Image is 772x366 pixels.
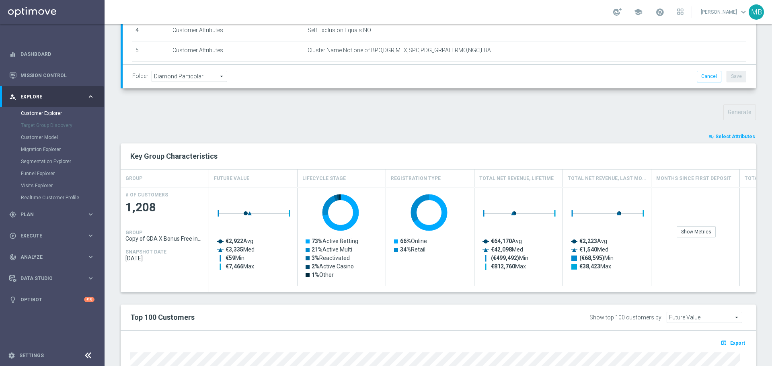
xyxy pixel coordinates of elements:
text: Max [579,263,611,270]
td: Customer Attributes [169,41,304,61]
tspan: 66% [400,238,411,244]
a: Settings [19,353,44,358]
i: lightbulb [9,296,16,303]
text: Min [579,255,614,262]
tspan: 73% [312,238,322,244]
button: Generate [723,104,756,120]
button: track_changes Analyze keyboard_arrow_right [9,254,95,260]
span: keyboard_arrow_down [739,8,748,16]
span: Explore [21,94,87,99]
label: Folder [132,73,148,80]
i: track_changes [9,254,16,261]
span: Select Attributes [715,134,755,139]
tspan: €3,335 [226,246,243,253]
tspan: €42,098 [491,246,512,253]
i: keyboard_arrow_right [87,93,94,100]
tspan: 3% [312,255,319,261]
span: Execute [21,233,87,238]
tspan: €7,466 [226,263,243,270]
div: Funnel Explorer [21,168,104,180]
tspan: €2,223 [579,238,597,244]
div: Plan [9,211,87,218]
i: playlist_add_check [708,134,714,139]
div: Show Metrics [677,226,716,237]
div: Mission Control [9,65,94,86]
button: Data Studio keyboard_arrow_right [9,275,95,282]
div: Data Studio [9,275,87,282]
div: Press SPACE to select this row. [121,188,209,286]
h4: GROUP [125,230,142,235]
text: Med [579,246,608,253]
i: settings [8,352,15,359]
span: Plan [21,212,87,217]
button: gps_fixed Plan keyboard_arrow_right [9,211,95,218]
text: Max [491,263,526,270]
text: Med [226,246,255,253]
i: keyboard_arrow_right [87,232,94,239]
td: 4 [132,21,169,41]
div: Dashboard [9,43,94,65]
span: Cluster Name Not one of BPO,DGR,MFX,SPC,PDG_GRPALERMO,NGC,LBA [308,47,491,54]
div: Realtime Customer Profile [21,192,104,204]
text: Med [491,246,523,253]
i: keyboard_arrow_right [87,211,94,218]
a: Customer Model [21,134,84,141]
h4: Months Since First Deposit [656,172,731,186]
div: Target Group Discovery [21,119,104,131]
span: 2025-08-28 [125,255,204,262]
tspan: 2% [312,263,319,270]
text: Reactivated [312,255,350,261]
a: Optibot [21,289,84,310]
button: play_circle_outline Execute keyboard_arrow_right [9,233,95,239]
div: +10 [84,297,94,302]
text: Active Casino [312,263,354,270]
div: Customer Model [21,131,104,143]
a: Mission Control [21,65,94,86]
div: Visits Explorer [21,180,104,192]
div: Customer Explorer [21,107,104,119]
a: Customer Explorer [21,110,84,117]
h2: Key Group Characteristics [130,151,746,161]
div: lightbulb Optibot +10 [9,296,95,303]
i: play_circle_outline [9,232,16,239]
tspan: €59 [226,255,235,261]
tspan: €64,170 [491,238,512,244]
h4: SNAPSHOT DATE [125,249,166,255]
text: Active Multi [312,246,352,253]
button: open_in_browser Export [719,337,746,348]
span: school [634,8,643,16]
tspan: €2,922 [226,238,243,244]
i: keyboard_arrow_right [87,274,94,282]
i: equalizer [9,51,16,58]
h4: Lifecycle Stage [302,172,346,186]
text: Avg [491,238,522,244]
span: Analyze [21,255,87,260]
text: Avg [579,238,607,244]
button: Cancel [697,71,721,82]
h4: Total Net Revenue, Last Month [568,172,646,186]
a: Funnel Explorer [21,170,84,177]
a: [PERSON_NAME]keyboard_arrow_down [700,6,749,18]
div: Analyze [9,254,87,261]
i: gps_fixed [9,211,16,218]
a: Migration Explorer [21,146,84,153]
h4: Total Net Revenue, Lifetime [479,172,554,186]
button: equalizer Dashboard [9,51,95,57]
text: Active Betting [312,238,358,244]
td: 6 [132,61,169,81]
tspan: (€68,595) [579,255,604,262]
h4: # OF CUSTOMERS [125,192,168,198]
button: person_search Explore keyboard_arrow_right [9,94,95,100]
span: Export [730,340,745,346]
text: Online [400,238,427,244]
td: Customer Attributes [169,21,304,41]
i: person_search [9,93,16,100]
a: Dashboard [21,43,94,65]
text: Min [226,255,244,261]
h4: Registration Type [391,172,441,186]
button: Mission Control [9,72,95,79]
